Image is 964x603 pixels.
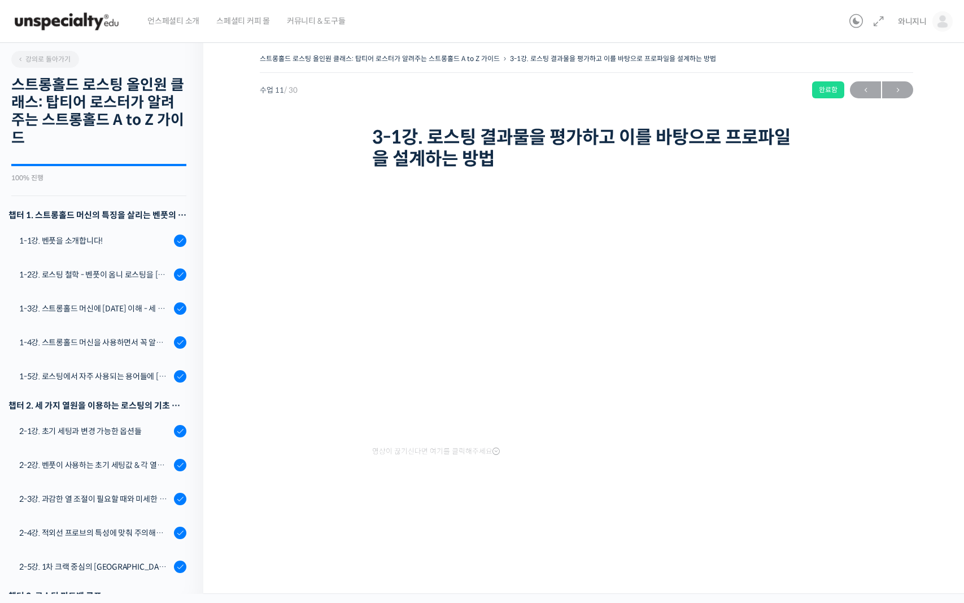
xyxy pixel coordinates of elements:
div: 2-2강. 벤풋이 사용하는 초기 세팅값 & 각 열원이 하는 역할 [19,459,171,471]
span: 수업 11 [260,86,298,94]
a: 스트롱홀드 로스팅 올인원 클래스: 탑티어 로스터가 알려주는 스트롱홀드 A to Z 가이드 [260,54,500,63]
div: 2-3강. 과감한 열 조절이 필요할 때와 미세한 열 조절이 필요할 때 [19,493,171,505]
a: 3-1강. 로스팅 결과물을 평가하고 이를 바탕으로 프로파일을 설계하는 방법 [510,54,716,63]
div: 2-1강. 초기 세팅과 변경 가능한 옵션들 [19,425,171,437]
span: 영상이 끊기신다면 여기를 클릭해주세요 [372,447,500,456]
a: ←이전 [850,81,881,98]
div: 100% 진행 [11,175,186,181]
h2: 스트롱홀드 로스팅 올인원 클래스: 탑티어 로스터가 알려주는 스트롱홀드 A to Z 가이드 [11,76,186,147]
div: 1-1강. 벤풋을 소개합니다! [19,235,171,247]
h1: 3-1강. 로스팅 결과물을 평가하고 이를 바탕으로 프로파일을 설계하는 방법 [372,127,801,170]
span: 와니지니 [898,16,927,27]
div: 완료함 [812,81,844,98]
div: 1-5강. 로스팅에서 자주 사용되는 용어들에 [DATE] 이해 [19,370,171,383]
a: 강의로 돌아가기 [11,51,79,68]
h3: 챕터 1. 스트롱홀드 머신의 특징을 살리는 벤풋의 로스팅 방식 [8,207,186,223]
span: ← [850,83,881,98]
a: 다음→ [882,81,913,98]
div: 챕터 2. 세 가지 열원을 이용하는 로스팅의 기초 설계 [8,398,186,413]
div: 1-4강. 스트롱홀드 머신을 사용하면서 꼭 알고 있어야 할 유의사항 [19,336,171,349]
span: / 30 [284,85,298,95]
div: 2-5강. 1차 크랙 중심의 [GEOGRAPHIC_DATA]에 관하여 [19,561,171,573]
div: 1-2강. 로스팅 철학 - 벤풋이 옴니 로스팅을 [DATE] 않는 이유 [19,268,171,281]
div: 2-4강. 적외선 프로브의 특성에 맞춰 주의해야 할 점들 [19,527,171,539]
span: → [882,83,913,98]
div: 1-3강. 스트롱홀드 머신에 [DATE] 이해 - 세 가지 열원이 만들어내는 변화 [19,302,171,315]
span: 강의로 돌아가기 [17,55,71,63]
